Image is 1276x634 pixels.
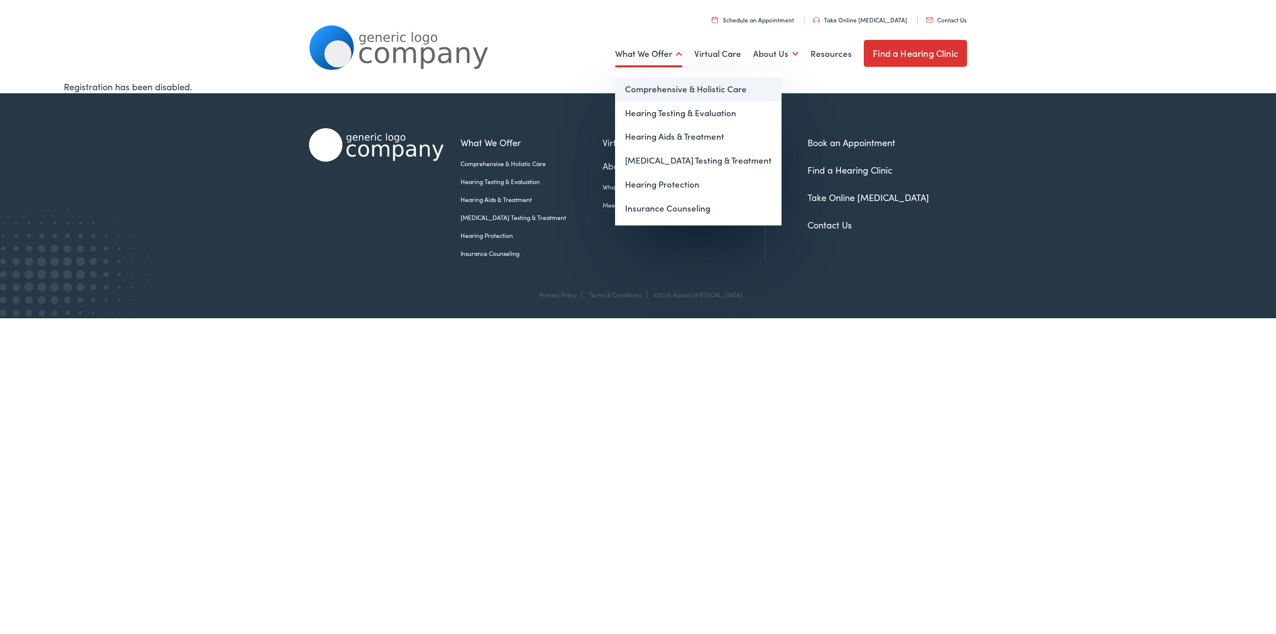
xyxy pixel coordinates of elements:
[603,159,687,173] a: About Us
[753,35,798,72] a: About Us
[461,159,603,168] a: Comprehensive & Holistic Care
[603,201,687,210] a: Meet the Team
[589,290,641,299] a: Terms & Conditions
[807,164,892,176] a: Find a Hearing Clinic
[461,195,603,204] a: Hearing Aids & Treatment
[813,17,820,23] img: utility icon
[926,17,933,22] img: utility icon
[615,125,782,149] a: Hearing Aids & Treatment
[926,15,966,24] a: Contact Us
[712,16,718,23] img: utility icon
[461,231,603,240] a: Hearing Protection
[539,290,577,299] a: Privacy Policy
[807,136,895,149] a: Book an Appointment
[694,35,741,72] a: Virtual Care
[807,191,929,204] a: Take Online [MEDICAL_DATA]
[648,291,742,298] div: ©2025 Alpaca [MEDICAL_DATA]
[615,101,782,125] a: Hearing Testing & Evaluation
[615,77,782,101] a: Comprehensive & Holistic Care
[807,218,852,231] a: Contact Us
[864,40,967,67] a: Find a Hearing Clinic
[461,136,603,149] a: What We Offer
[615,197,782,220] a: Insurance Counseling
[603,183,687,192] a: What We Believe
[615,35,682,72] a: What We Offer
[461,213,603,222] a: [MEDICAL_DATA] Testing & Treatment
[461,177,603,186] a: Hearing Testing & Evaluation
[461,249,603,258] a: Insurance Counseling
[712,15,794,24] a: Schedule an Appointment
[615,149,782,173] a: [MEDICAL_DATA] Testing & Treatment
[813,15,907,24] a: Take Online [MEDICAL_DATA]
[64,80,1212,93] div: Registration has been disabled.
[309,128,444,162] img: Alpaca Audiology
[603,136,687,149] a: Virtual Care
[615,173,782,197] a: Hearing Protection
[810,35,852,72] a: Resources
